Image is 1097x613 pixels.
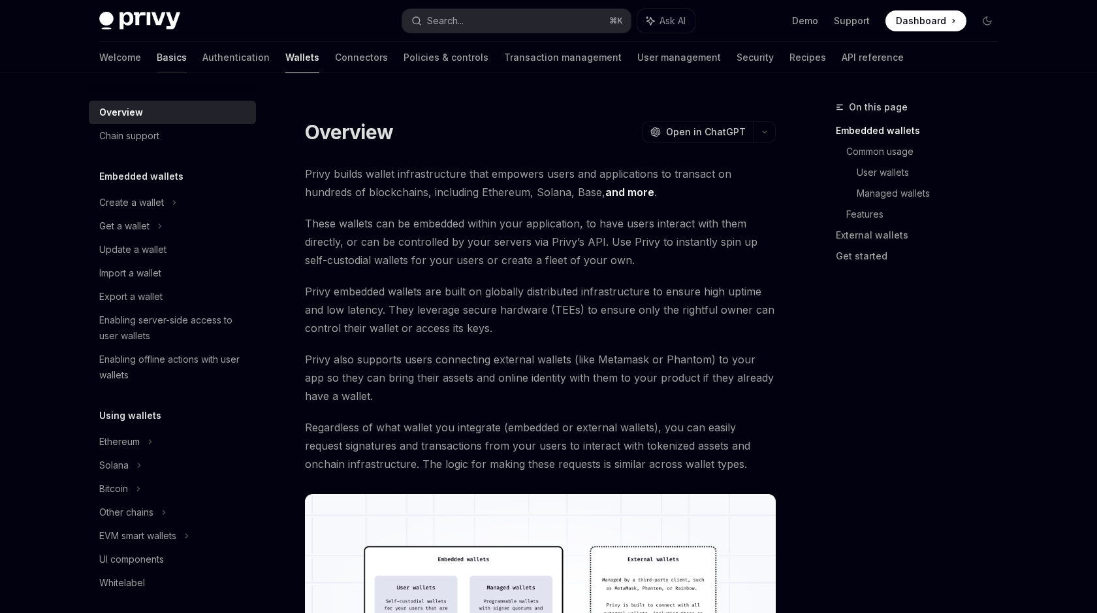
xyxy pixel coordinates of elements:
a: Embedded wallets [836,120,1008,141]
a: Support [834,14,870,27]
div: Create a wallet [99,195,164,210]
span: These wallets can be embedded within your application, to have users interact with them directly,... [305,214,776,269]
span: Privy embedded wallets are built on globally distributed infrastructure to ensure high uptime and... [305,282,776,337]
div: Import a wallet [99,265,161,281]
a: Whitelabel [89,571,256,595]
span: Privy builds wallet infrastructure that empowers users and applications to transact on hundreds o... [305,165,776,201]
img: dark logo [99,12,180,30]
a: Features [846,204,1008,225]
a: Overview [89,101,256,124]
a: Authentication [202,42,270,73]
h5: Embedded wallets [99,169,183,184]
div: Update a wallet [99,242,167,257]
div: Whitelabel [99,575,145,591]
div: Chain support [99,128,159,144]
a: External wallets [836,225,1008,246]
a: Common usage [846,141,1008,162]
button: Open in ChatGPT [642,121,754,143]
span: On this page [849,99,908,115]
a: Connectors [335,42,388,73]
div: Export a wallet [99,289,163,305]
span: Privy also supports users connecting external wallets (like Metamask or Phantom) to your app so t... [305,350,776,405]
span: ⌘ K [609,16,623,26]
div: UI components [99,552,164,567]
a: Policies & controls [404,42,488,73]
div: Enabling server-side access to user wallets [99,312,248,344]
a: and more [605,186,654,199]
h5: Using wallets [99,408,161,423]
a: Security [737,42,774,73]
div: EVM smart wallets [99,528,176,544]
a: Chain support [89,124,256,148]
span: Open in ChatGPT [666,125,746,139]
a: Import a wallet [89,261,256,285]
div: Get a wallet [99,218,150,234]
a: Enabling server-side access to user wallets [89,308,256,348]
div: Other chains [99,505,153,520]
span: Ask AI [660,14,686,27]
a: Welcome [99,42,141,73]
a: Transaction management [504,42,622,73]
h1: Overview [305,120,393,144]
a: API reference [842,42,904,73]
button: Ask AI [637,9,695,33]
a: User wallets [857,162,1008,183]
a: Recipes [789,42,826,73]
a: Enabling offline actions with user wallets [89,348,256,387]
button: Search...⌘K [402,9,631,33]
div: Search... [427,13,464,29]
span: Dashboard [896,14,946,27]
a: User management [637,42,721,73]
div: Ethereum [99,434,140,450]
span: Regardless of what wallet you integrate (embedded or external wallets), you can easily request si... [305,418,776,473]
a: Update a wallet [89,238,256,261]
div: Overview [99,105,143,120]
a: Dashboard [885,10,966,31]
a: Export a wallet [89,285,256,308]
a: Wallets [285,42,319,73]
a: Managed wallets [857,183,1008,204]
a: UI components [89,548,256,571]
a: Basics [157,42,187,73]
div: Solana [99,457,129,473]
div: Bitcoin [99,481,128,497]
button: Toggle dark mode [977,10,998,31]
a: Demo [792,14,818,27]
div: Enabling offline actions with user wallets [99,352,248,383]
a: Get started [836,246,1008,267]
